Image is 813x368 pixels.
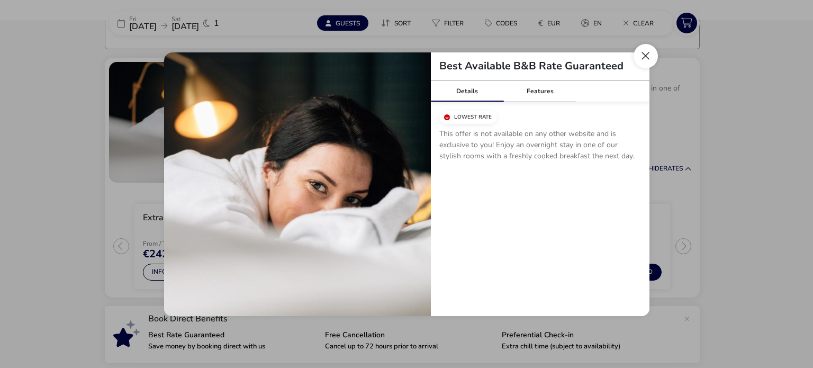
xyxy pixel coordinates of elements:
div: Lowest Rate [439,111,497,124]
h2: Best Available B&B Rate Guaranteed [431,61,632,71]
p: This offer is not available on any other website and is exclusive to you! Enjoy an overnight stay... [439,128,641,166]
div: tariffDetails [164,52,649,316]
div: Details [431,80,504,102]
button: Close modal [634,44,658,68]
div: Features [503,80,576,102]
